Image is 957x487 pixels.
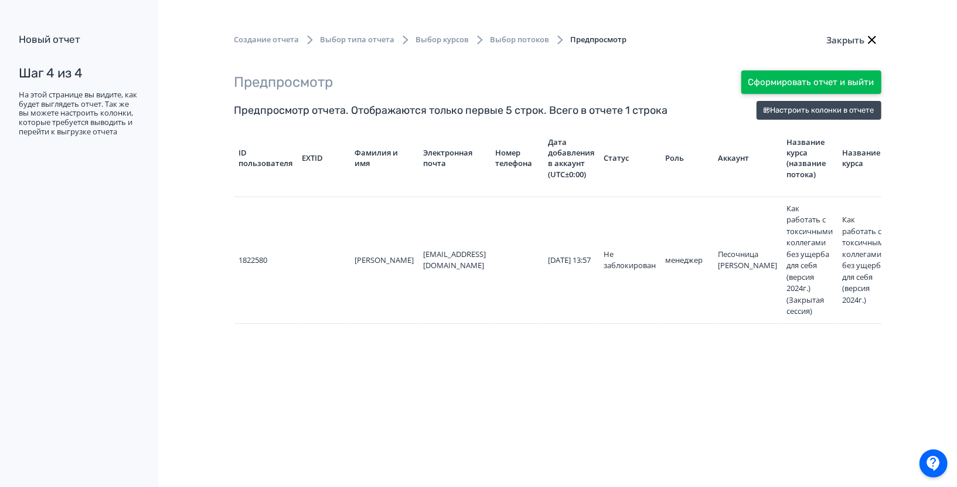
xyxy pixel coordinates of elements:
div: Дата добавления в аккаунт (UTC±0:00) [549,137,595,180]
div: Как работать с токсичными коллегами без ущерба для себя (версия 2024г.) [843,214,889,306]
span: Выбор потоков [491,34,550,46]
div: Электронная почта [424,147,486,168]
button: Сформировать отчет и выйти [741,70,881,94]
button: Настроить колонки в отчете [757,101,881,120]
div: 23.09.2025 13:57 [549,255,595,266]
div: Песочница Мартынюк [718,249,778,272]
div: Не заблокирован [604,249,656,272]
div: Название курса (название потока) [787,137,833,180]
span: Предпросмотр [571,34,627,46]
div: Статус [604,153,656,163]
span: Выбор типа отчета [321,34,395,46]
span: Выбор курсов [416,34,469,46]
div: 1822580 [239,255,293,266]
div: Новый отчет [19,33,137,47]
div: Предпросмотр [234,72,333,93]
div: Роль [666,153,709,163]
div: Аккаунт [718,153,778,163]
button: Закрыть [825,28,881,52]
div: менеджер [666,255,709,266]
div: Название курса [843,147,889,168]
div: Никонов Андрей [355,255,414,266]
div: На этой странице вы видите, как будет выглядеть отчет. Так же вы можете настроить колонки, которы... [19,90,137,136]
div: Фамилия и имя [355,147,414,168]
span: Создание отчета [234,34,299,46]
div: ID пользователя [239,147,293,168]
div: Как работать с токсичными коллегами без ущерба для себя (версия 2024г.) (Закрытая сессия) [787,203,833,317]
div: Номер телефона [496,147,539,168]
div: Шаг 4 из 4 [19,66,137,81]
div: nikonov@teachbase.ru [424,249,486,272]
div: EXTID [302,153,346,163]
div: Предпросмотр отчета. Отображаются только первые 5 строк. Всего в отчете 1 строка [234,103,668,119]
